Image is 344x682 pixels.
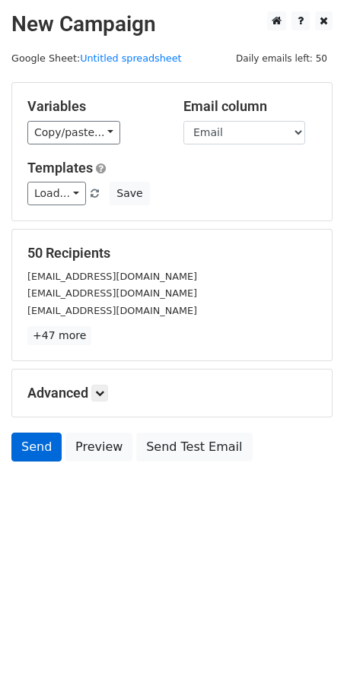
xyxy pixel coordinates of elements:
a: +47 more [27,326,91,345]
h5: 50 Recipients [27,245,317,262]
small: Google Sheet: [11,52,182,64]
button: Save [110,182,149,205]
a: Untitled spreadsheet [80,52,181,64]
h5: Advanced [27,385,317,401]
a: Copy/paste... [27,121,120,144]
a: Preview [65,433,132,462]
h5: Email column [183,98,317,115]
small: [EMAIL_ADDRESS][DOMAIN_NAME] [27,271,197,282]
a: Daily emails left: 50 [231,52,333,64]
small: [EMAIL_ADDRESS][DOMAIN_NAME] [27,305,197,316]
a: Templates [27,160,93,176]
a: Load... [27,182,86,205]
iframe: Chat Widget [268,609,344,682]
a: Send Test Email [136,433,252,462]
h2: New Campaign [11,11,333,37]
span: Daily emails left: 50 [231,50,333,67]
a: Send [11,433,62,462]
h5: Variables [27,98,161,115]
small: [EMAIL_ADDRESS][DOMAIN_NAME] [27,287,197,299]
